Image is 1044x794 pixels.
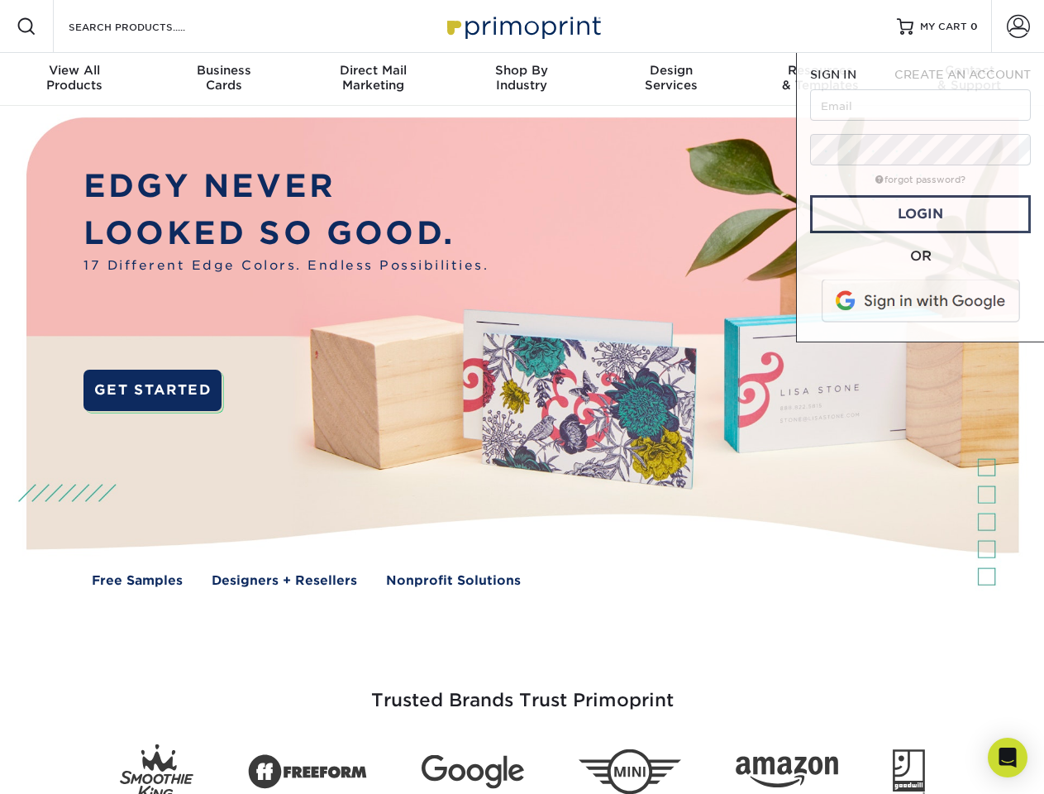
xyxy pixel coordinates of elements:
[298,53,447,106] a: Direct MailMarketing
[597,53,746,106] a: DesignServices
[894,68,1031,81] span: CREATE AN ACCOUNT
[746,63,894,93] div: & Templates
[447,63,596,93] div: Industry
[149,63,298,78] span: Business
[597,63,746,93] div: Services
[736,757,838,788] img: Amazon
[212,572,357,591] a: Designers + Resellers
[988,738,1027,777] div: Open Intercom Messenger
[597,63,746,78] span: Design
[447,53,596,106] a: Shop ByIndustry
[893,749,925,794] img: Goodwill
[67,17,228,36] input: SEARCH PRODUCTS.....
[810,195,1031,233] a: Login
[298,63,447,93] div: Marketing
[83,256,489,275] span: 17 Different Edge Colors. Endless Possibilities.
[83,163,489,210] p: EDGY NEVER
[746,53,894,106] a: Resources& Templates
[920,20,967,34] span: MY CART
[92,572,183,591] a: Free Samples
[422,755,524,789] img: Google
[298,63,447,78] span: Direct Mail
[970,21,978,32] span: 0
[149,63,298,93] div: Cards
[440,8,605,44] img: Primoprint
[746,63,894,78] span: Resources
[447,63,596,78] span: Shop By
[149,53,298,106] a: BusinessCards
[83,370,222,411] a: GET STARTED
[386,572,521,591] a: Nonprofit Solutions
[810,89,1031,121] input: Email
[810,68,856,81] span: SIGN IN
[875,175,965,185] a: forgot password?
[83,210,489,257] p: LOOKED SO GOOD.
[810,246,1031,266] div: OR
[39,650,1006,731] h3: Trusted Brands Trust Primoprint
